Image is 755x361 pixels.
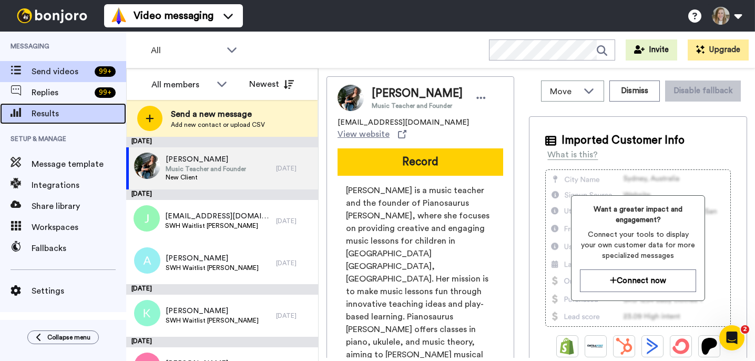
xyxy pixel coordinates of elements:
[47,333,90,342] span: Collapse menu
[32,65,90,78] span: Send videos
[372,102,463,110] span: Music Teacher and Founder
[32,221,126,234] span: Workspaces
[126,337,318,347] div: [DATE]
[110,7,127,24] img: vm-color.svg
[32,285,126,297] span: Settings
[338,128,406,141] a: View website
[32,86,90,99] span: Replies
[166,264,259,272] span: SWH Waitlist [PERSON_NAME]
[171,108,265,121] span: Send a new message
[372,86,463,102] span: [PERSON_NAME]
[338,148,503,176] button: Record
[580,229,696,261] span: Connect your tools to display your own customer data for more specialized messages
[151,44,221,57] span: All
[166,316,259,325] span: SWH Waitlist [PERSON_NAME]
[338,117,469,128] span: [EMAIL_ADDRESS][DOMAIN_NAME]
[580,269,696,292] button: Connect now
[166,173,246,182] span: New Client
[165,211,271,222] span: [EMAIL_ADDRESS][DOMAIN_NAME]
[134,153,160,179] img: d7b1c8d7-1028-45e7-b928-b33daf87d8a7.jpg
[13,8,91,23] img: bj-logo-header-white.svg
[126,137,318,147] div: [DATE]
[276,312,313,320] div: [DATE]
[95,66,116,77] div: 99 +
[741,325,749,334] span: 2
[688,39,749,61] button: Upgrade
[276,217,313,225] div: [DATE]
[27,330,99,344] button: Collapse menu
[701,338,718,355] img: Patreon
[134,247,160,274] img: a.png
[166,253,259,264] span: [PERSON_NAME]
[126,189,318,200] div: [DATE]
[32,242,126,255] span: Fallbacks
[672,338,689,355] img: ConvertKit
[276,259,313,267] div: [DATE]
[166,154,246,165] span: [PERSON_NAME]
[166,306,259,316] span: [PERSON_NAME]
[665,81,741,102] button: Disable fallback
[562,133,685,148] span: Imported Customer Info
[166,165,246,173] span: Music Teacher and Founder
[587,338,604,355] img: Ontraport
[644,338,661,355] img: ActiveCampaign
[580,204,696,225] span: Want a greater impact and engagement?
[626,39,677,61] button: Invite
[559,338,576,355] img: Shopify
[338,128,390,141] span: View website
[547,148,598,161] div: What is this?
[32,107,126,120] span: Results
[126,284,318,295] div: [DATE]
[616,338,632,355] img: Hubspot
[338,85,364,111] img: Image of Bridey Gibson
[95,87,116,98] div: 99 +
[550,85,578,98] span: Move
[609,81,660,102] button: Dismiss
[165,222,271,230] span: SWH Waitlist [PERSON_NAME]
[32,158,126,171] span: Message template
[134,300,160,326] img: k.png
[719,325,744,350] iframe: Intercom live chat
[241,74,302,95] button: Newest
[134,8,213,23] span: Video messaging
[32,200,126,213] span: Share library
[151,78,211,91] div: All members
[171,121,265,129] span: Add new contact or upload CSV
[32,179,126,192] span: Integrations
[276,164,313,173] div: [DATE]
[134,205,160,232] img: j.png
